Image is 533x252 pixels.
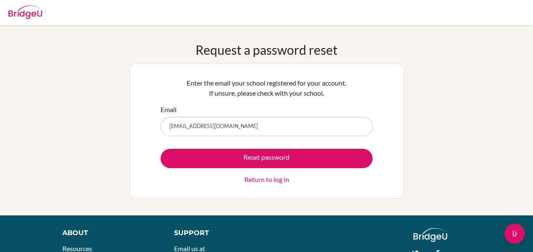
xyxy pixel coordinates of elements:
[161,78,372,98] p: Enter the email your school registered for your account. If unsure, please check with your school.
[62,228,155,238] div: About
[174,228,258,238] div: Support
[161,105,177,115] label: Email
[161,149,372,168] button: Reset password
[244,174,289,185] a: Return to log in
[413,228,447,242] img: logo_white@2x-f4f0deed5e89b7ecb1c2cc34c3e3d731f90f0f143d5ea2071677605dd97b5244.png
[8,5,42,19] img: Bridge-U
[196,42,337,57] h1: Request a password reset
[504,223,525,244] div: Open Intercom Messenger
